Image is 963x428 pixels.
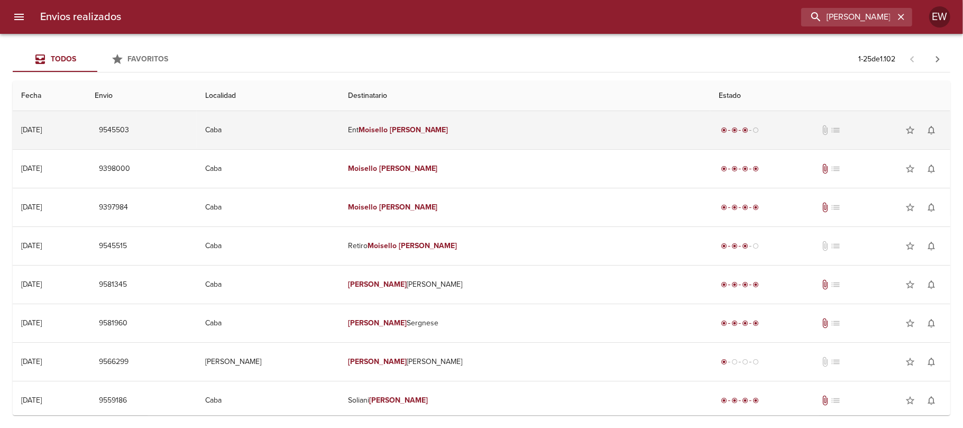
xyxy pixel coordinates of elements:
td: Ent [340,111,710,149]
span: radio_button_checked [742,320,748,326]
span: notifications_none [926,125,937,135]
span: Tiene documentos adjuntos [820,163,830,174]
em: [PERSON_NAME] [379,164,438,173]
td: Caba [197,150,340,188]
span: 9545515 [99,240,127,253]
button: Agregar a favoritos [900,390,921,411]
em: [PERSON_NAME] [379,203,438,212]
span: radio_button_checked [721,281,727,288]
div: EW [929,6,950,28]
div: Abrir información de usuario [929,6,950,28]
span: radio_button_checked [753,204,759,211]
button: Agregar a favoritos [900,351,921,372]
span: radio_button_unchecked [753,359,759,365]
button: Agregar a favoritos [900,235,921,257]
button: Agregar a favoritos [900,197,921,218]
div: [DATE] [21,396,42,405]
span: radio_button_unchecked [753,243,759,249]
span: No tiene pedido asociado [830,125,841,135]
th: Envio [86,81,197,111]
div: [DATE] [21,203,42,212]
span: star_border [905,202,915,213]
span: radio_button_checked [721,397,727,404]
button: menu [6,4,32,30]
span: radio_button_checked [721,204,727,211]
th: Fecha [13,81,86,111]
span: Favoritos [128,54,169,63]
span: 9581345 [99,278,127,292]
span: radio_button_checked [753,281,759,288]
em: Moisello [348,164,377,173]
div: Tabs Envios [13,47,182,72]
td: Caba [197,188,340,226]
span: Pagina anterior [900,53,925,64]
em: [PERSON_NAME] [399,241,457,250]
button: Agregar a favoritos [900,158,921,179]
h6: Envios realizados [40,8,121,25]
div: [DATE] [21,125,42,134]
span: radio_button_checked [753,397,759,404]
em: [PERSON_NAME] [348,357,407,366]
span: Tiene documentos adjuntos [820,318,830,329]
th: Localidad [197,81,340,111]
span: Tiene documentos adjuntos [820,202,830,213]
button: Activar notificaciones [921,351,942,372]
span: notifications_none [926,318,937,329]
span: radio_button_unchecked [742,359,748,365]
p: 1 - 25 de 1.102 [858,54,895,65]
span: 9559186 [99,394,127,407]
td: Caba [197,304,340,342]
td: Caba [197,266,340,304]
span: radio_button_checked [742,127,748,133]
button: Activar notificaciones [921,390,942,411]
span: 9397984 [99,201,128,214]
span: radio_button_checked [731,127,738,133]
button: Activar notificaciones [921,274,942,295]
td: Caba [197,111,340,149]
button: 9581960 [95,314,132,333]
span: radio_button_checked [721,166,727,172]
span: star_border [905,279,915,290]
span: No tiene documentos adjuntos [820,357,830,367]
span: star_border [905,395,915,406]
button: Agregar a favoritos [900,274,921,295]
span: 9398000 [99,162,130,176]
span: radio_button_checked [731,243,738,249]
span: radio_button_checked [753,320,759,326]
span: radio_button_checked [731,281,738,288]
em: [PERSON_NAME] [348,318,407,327]
div: Generado [719,357,761,367]
span: star_border [905,163,915,174]
span: Pagina siguiente [925,47,950,72]
span: Todos [51,54,76,63]
em: [PERSON_NAME] [348,280,407,289]
td: Sergnese [340,304,710,342]
div: [DATE] [21,164,42,173]
span: radio_button_checked [742,281,748,288]
span: radio_button_checked [731,320,738,326]
div: Entregado [719,163,761,174]
span: 9566299 [99,356,129,369]
input: buscar [801,8,894,26]
button: 9545503 [95,121,133,140]
button: 9566299 [95,352,133,372]
button: 9545515 [95,236,131,256]
div: [DATE] [21,357,42,366]
span: notifications_none [926,395,937,406]
span: radio_button_checked [721,320,727,326]
span: radio_button_unchecked [731,359,738,365]
span: No tiene pedido asociado [830,318,841,329]
div: [DATE] [21,241,42,250]
span: star_border [905,125,915,135]
span: No tiene pedido asociado [830,279,841,290]
button: 9559186 [95,391,131,411]
td: [PERSON_NAME] [197,343,340,381]
button: Activar notificaciones [921,158,942,179]
span: radio_button_checked [731,166,738,172]
span: notifications_none [926,202,937,213]
div: [DATE] [21,280,42,289]
span: star_border [905,318,915,329]
span: notifications_none [926,357,937,367]
span: radio_button_checked [742,243,748,249]
button: Activar notificaciones [921,120,942,141]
